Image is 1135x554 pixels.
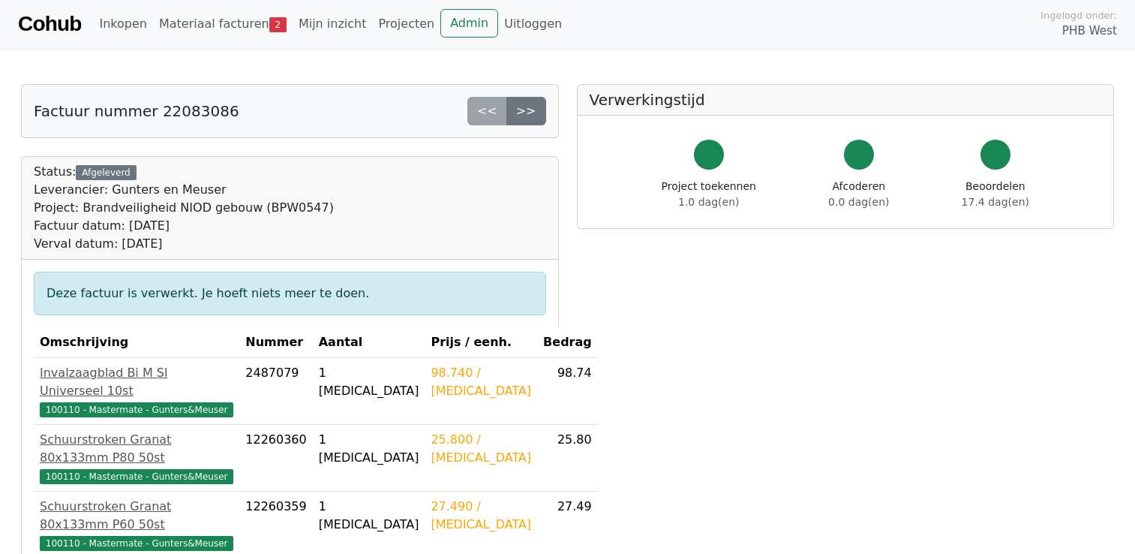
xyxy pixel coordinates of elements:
div: Afgeleverd [76,165,136,180]
div: 25.800 / [MEDICAL_DATA] [431,431,531,467]
span: 100110 - Mastermate - Gunters&Meuser [40,536,233,551]
div: 27.490 / [MEDICAL_DATA] [431,498,531,534]
span: 2 [269,17,287,32]
th: Aantal [313,327,425,358]
div: Leverancier: Gunters en Meuser [34,181,334,199]
div: 1 [MEDICAL_DATA] [319,431,419,467]
a: Invalzaagblad Bi M Sl Universeel 10st100110 - Mastermate - Gunters&Meuser [40,364,233,418]
a: Projecten [372,9,440,39]
th: Nummer [239,327,312,358]
div: Status: [34,163,334,253]
a: Materiaal facturen2 [153,9,293,39]
div: Beoordelen [962,179,1029,210]
div: Project: Brandveiligheid NIOD gebouw (BPW0547) [34,199,334,217]
td: 12260360 [239,425,312,492]
span: Ingelogd onder: [1040,8,1117,23]
div: Invalzaagblad Bi M Sl Universeel 10st [40,364,233,400]
div: Factuur datum: [DATE] [34,217,334,235]
a: Uitloggen [498,9,568,39]
div: Project toekennen [662,179,756,210]
div: Schuurstroken Granat 80x133mm P60 50st [40,498,233,534]
td: 98.74 [537,358,598,425]
div: 1 [MEDICAL_DATA] [319,364,419,400]
a: Mijn inzicht [293,9,373,39]
th: Omschrijving [34,327,239,358]
h5: Verwerkingstijd [590,91,1102,109]
a: Admin [440,9,498,38]
span: 100110 - Mastermate - Gunters&Meuser [40,469,233,484]
td: 2487079 [239,358,312,425]
h5: Factuur nummer 22083086 [34,102,239,120]
span: 17.4 dag(en) [962,196,1029,208]
div: Verval datum: [DATE] [34,235,334,253]
span: 1.0 dag(en) [678,196,739,208]
div: 98.740 / [MEDICAL_DATA] [431,364,531,400]
a: >> [506,97,546,125]
div: Afcoderen [828,179,889,210]
a: Cohub [18,6,81,42]
div: 1 [MEDICAL_DATA] [319,498,419,534]
th: Prijs / eenh. [425,327,537,358]
span: 100110 - Mastermate - Gunters&Meuser [40,402,233,417]
div: Deze factuur is verwerkt. Je hoeft niets meer te doen. [34,272,546,315]
a: Schuurstroken Granat 80x133mm P60 50st100110 - Mastermate - Gunters&Meuser [40,498,233,552]
a: Inkopen [93,9,152,39]
div: Schuurstroken Granat 80x133mm P80 50st [40,431,233,467]
span: PHB West [1062,23,1117,40]
a: Schuurstroken Granat 80x133mm P80 50st100110 - Mastermate - Gunters&Meuser [40,431,233,485]
th: Bedrag [537,327,598,358]
span: 0.0 dag(en) [828,196,889,208]
td: 25.80 [537,425,598,492]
